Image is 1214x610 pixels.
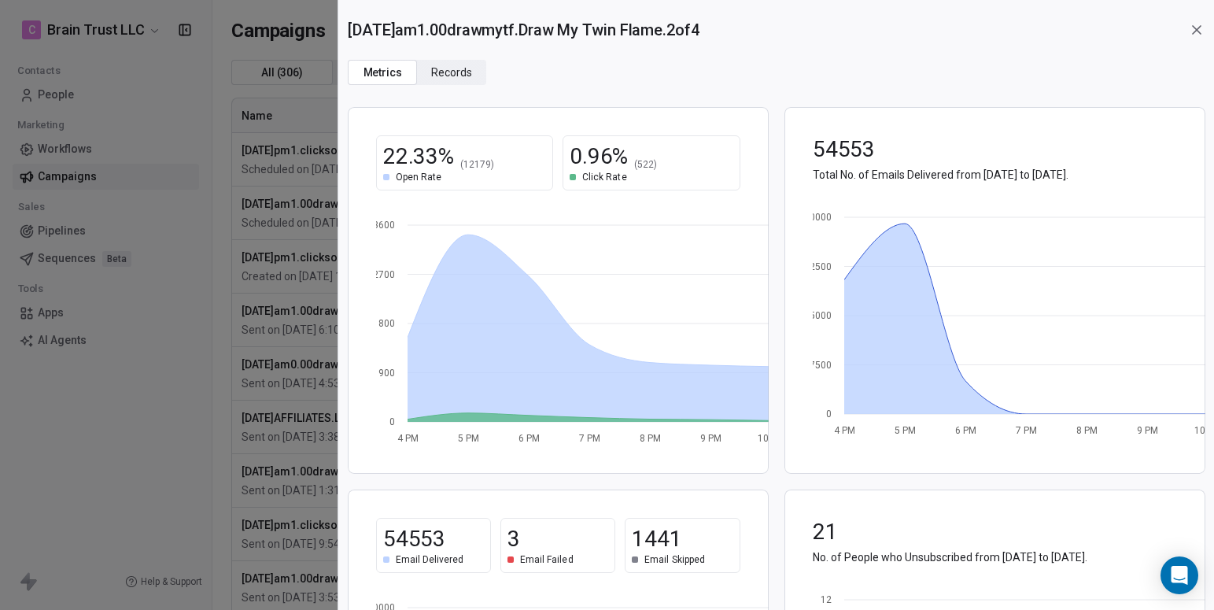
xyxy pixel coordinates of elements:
[378,368,395,379] tspan: 900
[826,409,832,420] tspan: 0
[389,416,395,427] tspan: 0
[383,525,445,553] span: 54553
[363,65,402,81] span: Metrics
[894,425,915,436] tspan: 5 PM
[373,269,395,280] tspan: 2700
[810,360,832,371] tspan: 7500
[383,142,454,171] span: 22.33%
[640,433,661,444] tspan: 8 PM
[804,212,832,223] tspan: 30000
[1160,556,1198,594] div: Open Intercom Messenger
[507,525,520,553] span: 3
[518,433,540,444] tspan: 6 PM
[373,220,395,231] tspan: 3600
[700,433,721,444] tspan: 9 PM
[431,65,472,81] span: Records
[1076,425,1097,436] tspan: 8 PM
[632,525,681,553] span: 1441
[582,171,626,183] span: Click Rate
[833,425,854,436] tspan: 4 PM
[813,549,1177,565] p: No. of People who Unsubscribed from [DATE] to [DATE].
[1136,425,1157,436] tspan: 9 PM
[458,433,479,444] tspan: 5 PM
[634,158,657,171] span: (522)
[804,261,832,272] tspan: 22500
[1015,425,1036,436] tspan: 7 PM
[821,594,832,605] tspan: 12
[396,553,463,566] span: Email Delivered
[813,135,875,164] span: 54553
[758,433,784,444] tspan: 10 PM
[804,310,832,321] tspan: 15000
[373,318,395,329] tspan: 1800
[644,553,704,566] span: Email Skipped
[460,158,494,171] span: (12179)
[579,433,600,444] tspan: 7 PM
[397,433,419,444] tspan: 4 PM
[396,171,441,183] span: Open Rate
[813,518,838,546] span: 21
[813,167,1177,183] p: Total No. of Emails Delivered from [DATE] to [DATE].
[570,142,628,171] span: 0.96%
[348,19,699,41] span: [DATE]am1.00drawmytf.Draw My Twin Flame.2of4
[954,425,976,436] tspan: 6 PM
[520,553,573,566] span: Email Failed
